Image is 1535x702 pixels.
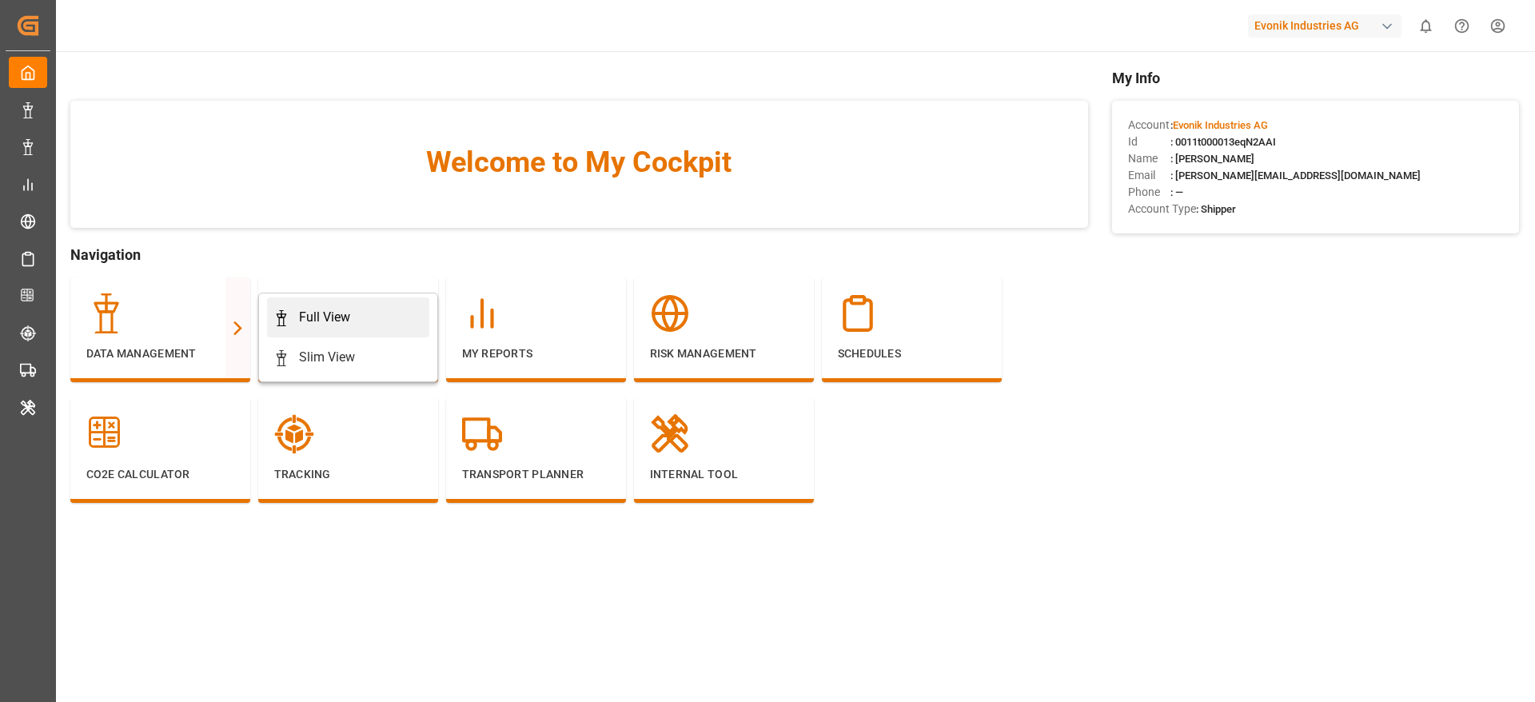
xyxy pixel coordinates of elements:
p: Schedules [838,345,986,362]
span: Account [1128,117,1170,134]
span: Navigation [70,244,1088,265]
p: Internal Tool [650,466,798,483]
div: Slim View [299,348,355,367]
span: : [PERSON_NAME] [1170,153,1254,165]
span: Id [1128,134,1170,150]
span: My Info [1112,67,1519,89]
button: Evonik Industries AG [1248,10,1408,41]
p: Data Management [86,345,234,362]
span: Email [1128,167,1170,184]
p: Risk Management [650,345,798,362]
span: : 0011t000013eqN2AAI [1170,136,1276,148]
div: Full View [299,308,350,327]
span: : — [1170,186,1183,198]
p: CO2e Calculator [86,466,234,483]
a: Slim View [267,337,429,377]
div: Evonik Industries AG [1248,14,1401,38]
button: show 0 new notifications [1408,8,1444,44]
span: Evonik Industries AG [1173,119,1268,131]
p: Transport Planner [462,466,610,483]
a: Full View [267,297,429,337]
span: Account Type [1128,201,1196,217]
button: Help Center [1444,8,1480,44]
span: Phone [1128,184,1170,201]
span: : [1170,119,1268,131]
span: Welcome to My Cockpit [102,141,1056,184]
p: My Reports [462,345,610,362]
p: Tracking [274,466,422,483]
span: : Shipper [1196,203,1236,215]
span: : [PERSON_NAME][EMAIL_ADDRESS][DOMAIN_NAME] [1170,170,1421,181]
span: Name [1128,150,1170,167]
